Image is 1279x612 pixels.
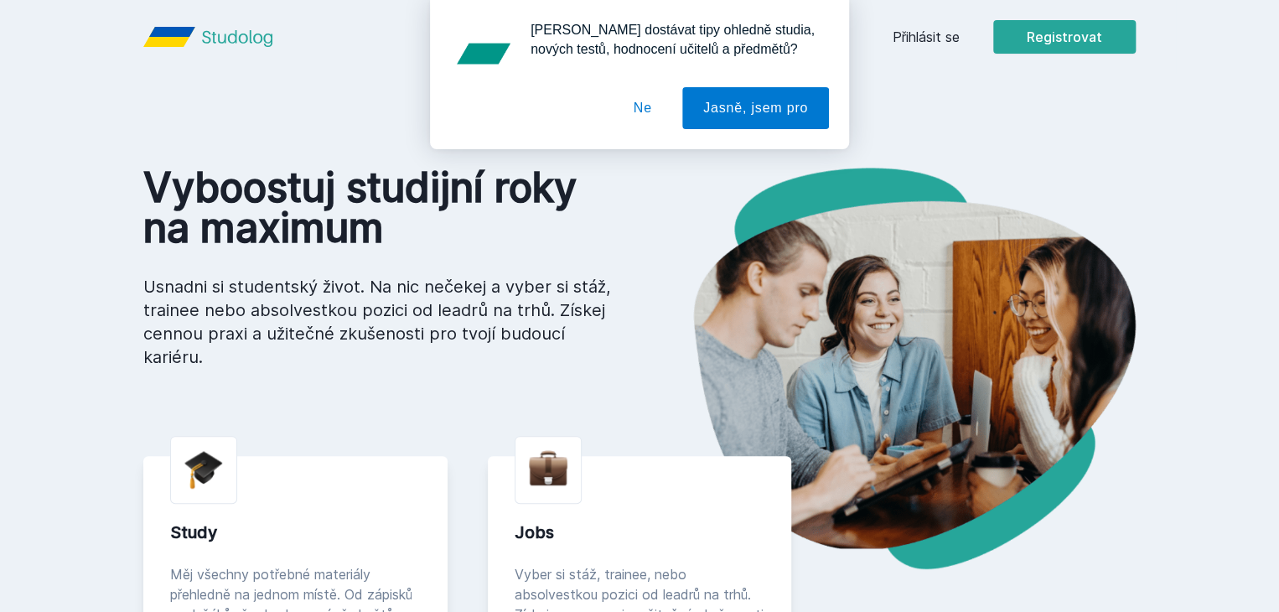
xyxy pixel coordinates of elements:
[517,20,829,59] div: [PERSON_NAME] dostávat tipy ohledně studia, nových testů, hodnocení učitelů a předmětů?
[450,20,517,87] img: notification icon
[184,450,223,490] img: graduation-cap.png
[143,275,613,369] p: Usnadni si studentský život. Na nic nečekej a vyber si stáž, trainee nebo absolvestkou pozici od ...
[170,521,421,544] div: Study
[682,87,829,129] button: Jasně, jsem pro
[639,168,1136,569] img: hero.png
[613,87,673,129] button: Ne
[529,447,567,490] img: briefcase.png
[143,168,613,248] h1: Vyboostuj studijní roky na maximum
[515,521,765,544] div: Jobs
